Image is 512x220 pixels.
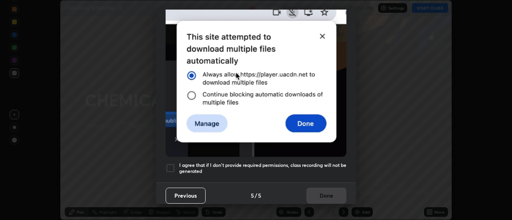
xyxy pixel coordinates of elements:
[179,162,346,174] h5: I agree that if I don't provide required permissions, class recording will not be generated
[255,191,257,200] h4: /
[166,188,206,204] button: Previous
[258,191,261,200] h4: 5
[251,191,254,200] h4: 5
